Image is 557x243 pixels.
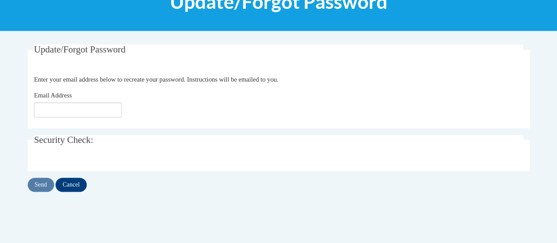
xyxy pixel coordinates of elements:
[55,178,87,192] input: Cancel
[34,92,72,99] span: Email Address
[34,76,278,83] span: Enter your email address below to recreate your password. Instructions will be emailed to you.
[34,44,125,55] span: Update/Forgot Password
[34,102,122,117] input: Email
[34,135,93,145] span: Security Check:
